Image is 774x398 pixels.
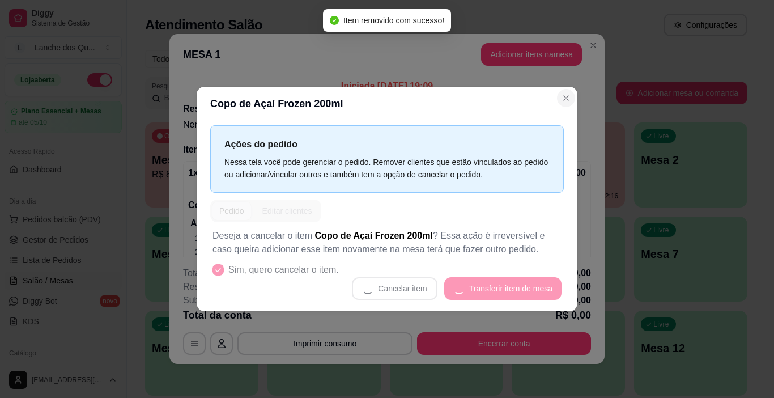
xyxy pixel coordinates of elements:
[224,156,550,181] div: Nessa tela você pode gerenciar o pedido. Remover clientes que estão vinculados ao pedido ou adici...
[330,16,339,25] span: check-circle
[557,89,575,107] button: Close
[197,87,577,121] header: Copo de Açaí Frozen 200ml
[343,16,444,25] span: Item removido com sucesso!
[224,137,550,151] p: Ações do pedido
[315,231,433,240] span: Copo de Açaí Frozen 200ml
[212,229,562,256] p: Deseja a cancelar o item ? Essa ação é irreversível e caso queira adicionar esse item novamente n...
